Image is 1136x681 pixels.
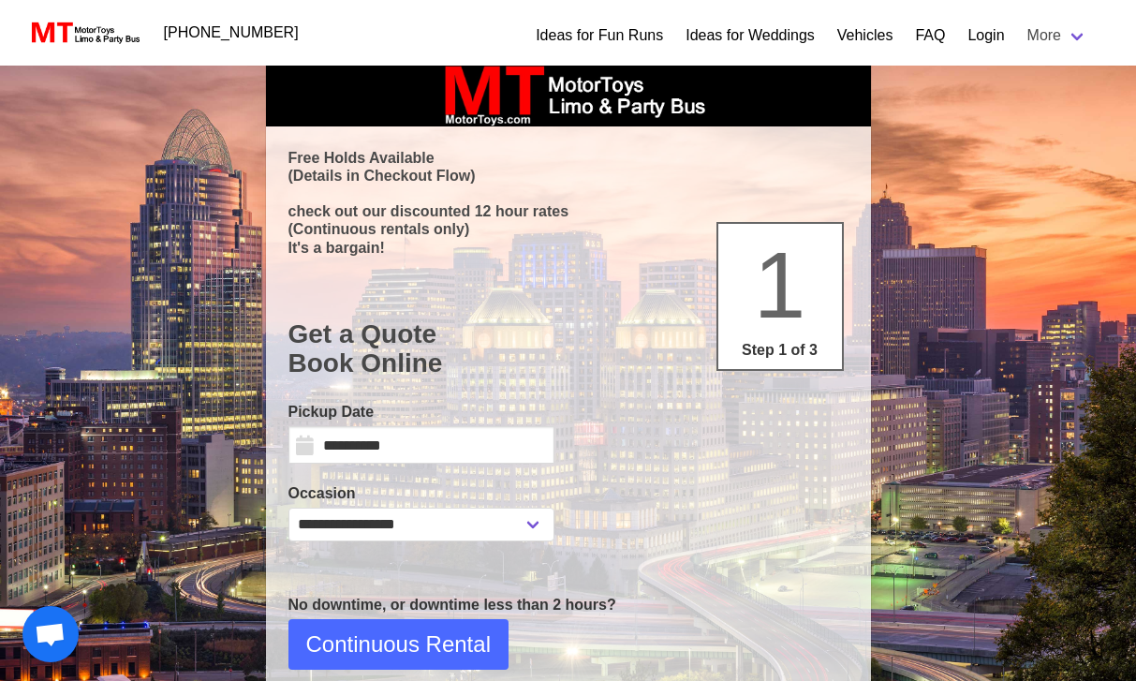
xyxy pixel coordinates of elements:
[967,24,1004,47] a: Login
[288,167,848,185] p: (Details in Checkout Flow)
[288,482,554,505] label: Occasion
[686,24,815,47] a: Ideas for Weddings
[726,339,834,362] p: Step 1 of 3
[306,628,491,661] span: Continuous Rental
[288,619,509,670] button: Continuous Rental
[536,24,663,47] a: Ideas for Fun Runs
[428,59,709,126] img: box_logo_brand.jpeg
[288,401,554,423] label: Pickup Date
[153,14,310,52] a: [PHONE_NUMBER]
[22,606,79,662] div: Open chat
[26,20,141,46] img: MotorToys Logo
[288,239,848,257] p: It's a bargain!
[288,149,848,167] p: Free Holds Available
[915,24,945,47] a: FAQ
[754,232,806,337] span: 1
[1016,17,1099,54] a: More
[288,319,848,378] h1: Get a Quote Book Online
[288,594,848,616] p: No downtime, or downtime less than 2 hours?
[288,220,848,238] p: (Continuous rentals only)
[837,24,893,47] a: Vehicles
[288,202,848,220] p: check out our discounted 12 hour rates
